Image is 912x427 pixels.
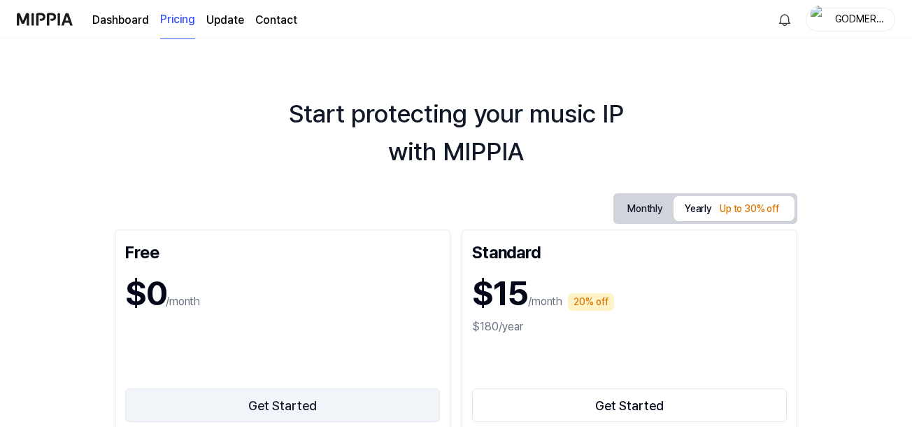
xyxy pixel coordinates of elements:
div: Free [125,240,440,262]
div: $180/year [472,318,787,335]
a: Update [206,12,244,29]
button: profileGODMERCY [806,8,895,31]
a: Get Started [472,386,787,425]
img: 알림 [776,11,793,28]
p: /month [166,293,200,310]
p: /month [528,293,562,310]
h1: $0 [125,268,166,318]
img: profile [811,6,827,34]
h1: $15 [472,268,528,318]
a: Get Started [125,386,440,425]
div: Standard [472,240,787,262]
button: Monthly [616,196,674,222]
div: Up to 30% off [715,199,783,220]
a: Pricing [160,1,195,39]
button: Yearly [674,196,795,221]
div: 20% off [568,293,614,311]
button: Get Started [472,388,787,422]
a: Dashboard [92,12,149,29]
a: Contact [255,12,297,29]
div: GODMERCY [832,11,886,27]
button: Get Started [125,388,440,422]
